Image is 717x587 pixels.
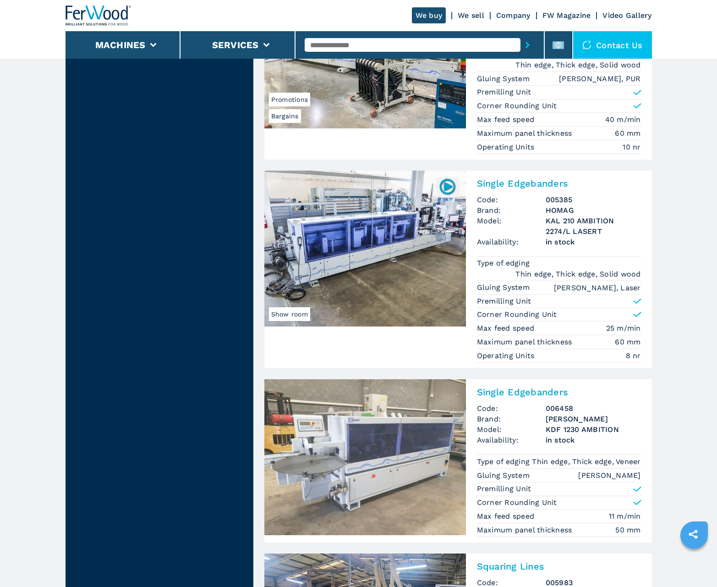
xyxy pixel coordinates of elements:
[546,435,641,445] span: in stock
[477,142,537,152] p: Operating Units
[477,323,537,333] p: Max feed speed
[264,379,466,535] img: Single Edgebanders BRANDT KDF 1230 AMBITION
[477,511,537,521] p: Max feed speed
[477,484,531,494] p: Premilling Unit
[66,6,131,26] img: Ferwood
[606,323,641,333] em: 25 m/min
[477,310,557,320] p: Corner Rounding Unit
[554,282,641,293] em: [PERSON_NAME], Laser
[559,73,641,84] em: [PERSON_NAME], PUR
[546,205,641,216] h3: HOMAG
[477,115,537,125] p: Max feed speed
[477,216,546,237] span: Model:
[546,237,641,247] span: in stock
[542,11,591,20] a: FW Magazine
[477,525,575,535] p: Maximum panel thickness
[477,387,641,398] h2: Single Edgebanders
[477,178,641,189] h2: Single Edgebanders
[477,414,546,424] span: Brand:
[264,171,466,327] img: Single Edgebanders HOMAG KAL 210 AMBITION 2274/L LASERT
[515,269,640,279] em: Thin edge, Thick edge, Solid wood
[578,470,640,481] em: [PERSON_NAME]
[477,194,546,205] span: Code:
[532,456,640,467] em: Thin edge, Thick edge, Veneer
[546,424,641,435] h3: KDF 1230 AMBITION
[477,435,546,445] span: Availability:
[477,237,546,247] span: Availability:
[477,403,546,414] span: Code:
[609,511,641,521] em: 11 m/min
[264,379,652,543] a: Single Edgebanders BRANDT KDF 1230 AMBITIONSingle EdgebandersCode:006458Brand:[PERSON_NAME]Model:...
[477,205,546,216] span: Brand:
[477,471,532,481] p: Gluing System
[615,128,640,138] em: 60 mm
[678,546,710,580] iframe: Chat
[615,525,640,535] em: 50 mm
[682,523,705,546] a: sharethis
[269,109,301,123] span: Bargains
[477,337,575,347] p: Maximum panel thickness
[477,87,531,97] p: Premilling Unit
[477,296,531,306] p: Premilling Unit
[269,93,311,106] span: Promotions
[95,39,146,50] button: Machines
[477,74,532,84] p: Gluing System
[546,403,641,414] h3: 006458
[269,307,310,321] span: Show room
[477,457,532,467] p: Type of edging
[477,351,537,361] p: Operating Units
[582,40,591,50] img: Contact us
[546,216,641,237] h3: KAL 210 AMBITION 2274/L LASERT
[477,498,557,508] p: Corner Rounding Unit
[477,101,557,111] p: Corner Rounding Unit
[602,11,651,20] a: Video Gallery
[605,114,641,125] em: 40 m/min
[626,350,641,361] em: 8 nr
[477,258,532,268] p: Type of edging
[477,128,575,138] p: Maximum panel thickness
[623,142,640,152] em: 10 nr
[438,177,456,195] img: 005385
[546,194,641,205] h3: 005385
[412,7,446,23] a: We buy
[458,11,484,20] a: We sell
[477,282,532,293] p: Gluing System
[546,414,641,424] h3: [PERSON_NAME]
[615,337,640,347] em: 60 mm
[520,34,535,55] button: submit-button
[264,171,652,368] a: Single Edgebanders HOMAG KAL 210 AMBITION 2274/L LASERTShow room005385Single EdgebandersCode:0053...
[515,60,640,70] em: Thin edge, Thick edge, Solid wood
[573,31,652,59] div: Contact us
[477,561,641,572] h2: Squaring Lines
[496,11,531,20] a: Company
[477,424,546,435] span: Model:
[212,39,259,50] button: Services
